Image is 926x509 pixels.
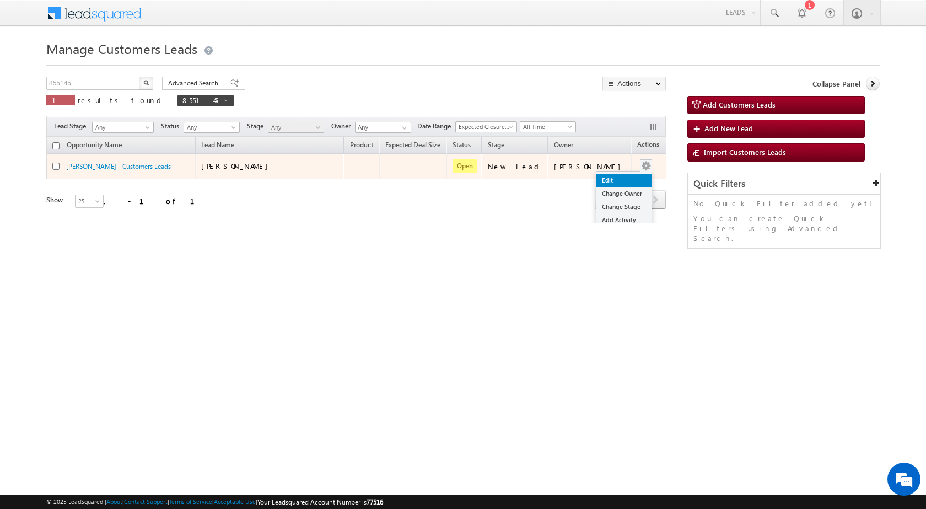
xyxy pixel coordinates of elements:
span: prev [595,190,615,209]
a: Any [184,122,240,133]
span: Opportunity Name [67,141,122,149]
a: Show All Items [396,122,410,133]
a: Change Stage [596,200,652,213]
div: 1 - 1 of 1 [101,195,208,207]
a: prev [595,191,615,209]
a: 25 [75,195,104,208]
a: Terms of Service [169,498,212,505]
span: Expected Deal Size [385,141,440,149]
span: 855145 [182,95,218,105]
span: 1 [52,95,69,105]
input: Type to Search [355,122,411,133]
span: [PERSON_NAME] [201,161,273,170]
span: 77516 [367,498,383,506]
span: 25 [76,196,105,206]
span: All Time [520,122,573,132]
span: Lead Stage [54,121,90,131]
span: Any [93,122,150,132]
a: next [645,191,666,209]
span: Owner [554,141,573,149]
span: Any [184,122,236,132]
div: Quick Filters [688,173,880,195]
span: next [645,190,666,209]
span: Lead Name [196,139,240,153]
span: Your Leadsquared Account Number is [257,498,383,506]
span: © 2025 LeadSquared | | | | | [46,497,383,507]
a: Contact Support [124,498,168,505]
span: Collapse Panel [812,79,860,89]
span: Status [161,121,184,131]
span: Expected Closure Date [456,122,513,132]
p: You can create Quick Filters using Advanced Search. [693,213,875,243]
a: Expected Deal Size [380,139,446,153]
span: Owner [331,121,355,131]
a: Any [268,122,324,133]
span: Stage [488,141,504,149]
a: Acceptable Use [214,498,256,505]
a: [PERSON_NAME] - Customers Leads [66,162,171,170]
p: No Quick Filter added yet! [693,199,875,208]
div: Chat with us now [57,58,185,72]
span: Add Customers Leads [703,100,776,109]
div: [PERSON_NAME] [554,162,626,172]
div: New Lead [488,162,543,172]
input: Check all records [52,142,60,149]
span: Stage [247,121,268,131]
span: Any [268,122,321,132]
a: Add Activity [596,213,652,227]
a: All Time [520,121,576,132]
span: Product [350,141,373,149]
div: Show [46,195,66,205]
span: Import Customers Leads [704,147,786,157]
span: Manage Customers Leads [46,40,197,57]
a: Stage [482,139,510,153]
a: Expected Closure Date [455,121,517,132]
a: Status [447,139,476,153]
div: Minimize live chat window [181,6,207,32]
a: Any [92,122,154,133]
a: Change Owner [596,187,652,200]
img: Search [143,80,149,85]
span: Open [453,159,477,173]
button: Actions [602,77,666,90]
span: Advanced Search [168,78,222,88]
a: About [106,498,122,505]
span: Add New Lead [704,124,753,133]
span: Actions [632,138,665,153]
span: results found [78,95,165,105]
a: Edit [596,174,652,187]
a: Opportunity Name [61,139,127,153]
img: d_60004797649_company_0_60004797649 [19,58,46,72]
textarea: Type your message and hit 'Enter' [14,102,201,330]
em: Start Chat [150,340,200,355]
span: Date Range [417,121,455,131]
